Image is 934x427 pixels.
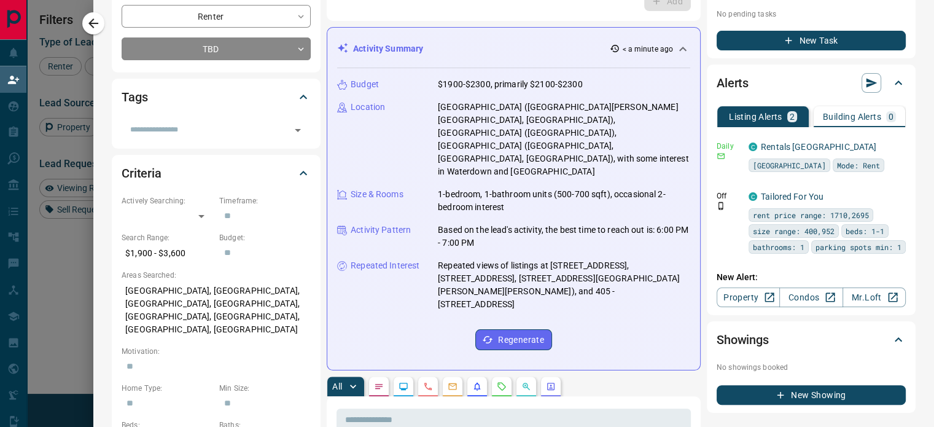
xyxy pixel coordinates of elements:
span: parking spots min: 1 [815,241,901,253]
span: bathrooms: 1 [753,241,804,253]
p: Daily [717,141,741,152]
div: condos.ca [749,143,757,151]
p: Location [351,101,385,114]
a: Condos [779,288,843,307]
svg: Emails [448,382,457,391]
svg: Listing Alerts [472,382,482,391]
a: Mr.Loft [843,288,906,307]
p: New Alert: [717,271,906,284]
div: condos.ca [749,192,757,201]
p: Motivation: [122,346,311,357]
p: Home Type: [122,383,213,394]
p: Based on the lead's activity, the best time to reach out is: 6:00 PM - 7:00 PM [438,224,690,249]
div: Showings [717,325,906,355]
p: Budget [351,78,379,91]
div: Renter [122,5,311,28]
p: Off [717,190,741,202]
span: size range: 400,952 [753,225,835,237]
p: 0 [889,112,893,121]
p: 1-bedroom, 1-bathroom units (500-700 sqft), occasional 2-bedroom interest [438,188,690,214]
p: 2 [790,112,795,121]
p: Search Range: [122,232,213,243]
p: $1900-$2300, primarily $2100-$2300 [438,78,582,91]
button: Open [289,122,306,139]
svg: Agent Actions [546,382,556,391]
div: Criteria [122,159,311,188]
p: Timeframe: [219,195,311,206]
h2: Criteria [122,163,162,183]
span: beds: 1-1 [846,225,884,237]
div: Tags [122,82,311,112]
button: New Showing [717,385,906,405]
p: Listing Alerts [729,112,782,121]
p: Areas Searched: [122,270,311,281]
p: Size & Rooms [351,188,403,201]
p: No pending tasks [717,5,906,23]
p: Actively Searching: [122,195,213,206]
p: Activity Summary [353,42,423,55]
button: New Task [717,31,906,50]
button: Regenerate [475,329,552,350]
p: Activity Pattern [351,224,411,237]
p: [GEOGRAPHIC_DATA], [GEOGRAPHIC_DATA], [GEOGRAPHIC_DATA], [GEOGRAPHIC_DATA], [GEOGRAPHIC_DATA], [G... [122,281,311,340]
p: [GEOGRAPHIC_DATA] ([GEOGRAPHIC_DATA][PERSON_NAME][GEOGRAPHIC_DATA], [GEOGRAPHIC_DATA]), [GEOGRAPH... [438,101,690,178]
h2: Alerts [717,73,749,93]
h2: Showings [717,330,769,350]
a: Rentals [GEOGRAPHIC_DATA] [761,142,876,152]
p: $1,900 - $3,600 [122,243,213,264]
svg: Email [717,152,725,160]
a: Property [717,288,780,307]
span: Mode: Rent [837,159,880,171]
svg: Opportunities [521,382,531,391]
h2: Tags [122,87,147,107]
p: < a minute ago [622,44,673,55]
p: Min Size: [219,383,311,394]
span: rent price range: 1710,2695 [753,209,869,221]
div: Alerts [717,68,906,98]
a: Tailored For You [761,192,823,202]
p: No showings booked [717,362,906,373]
div: TBD [122,37,311,60]
p: Repeated views of listings at [STREET_ADDRESS], [STREET_ADDRESS], [STREET_ADDRESS][GEOGRAPHIC_DAT... [438,259,690,311]
p: Budget: [219,232,311,243]
p: All [332,382,342,391]
span: [GEOGRAPHIC_DATA] [753,159,826,171]
svg: Lead Browsing Activity [399,382,408,391]
svg: Push Notification Only [717,202,725,210]
div: Activity Summary< a minute ago [337,37,690,60]
p: Repeated Interest [351,259,419,272]
p: Building Alerts [823,112,881,121]
svg: Notes [374,382,384,391]
svg: Calls [423,382,433,391]
svg: Requests [497,382,507,391]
